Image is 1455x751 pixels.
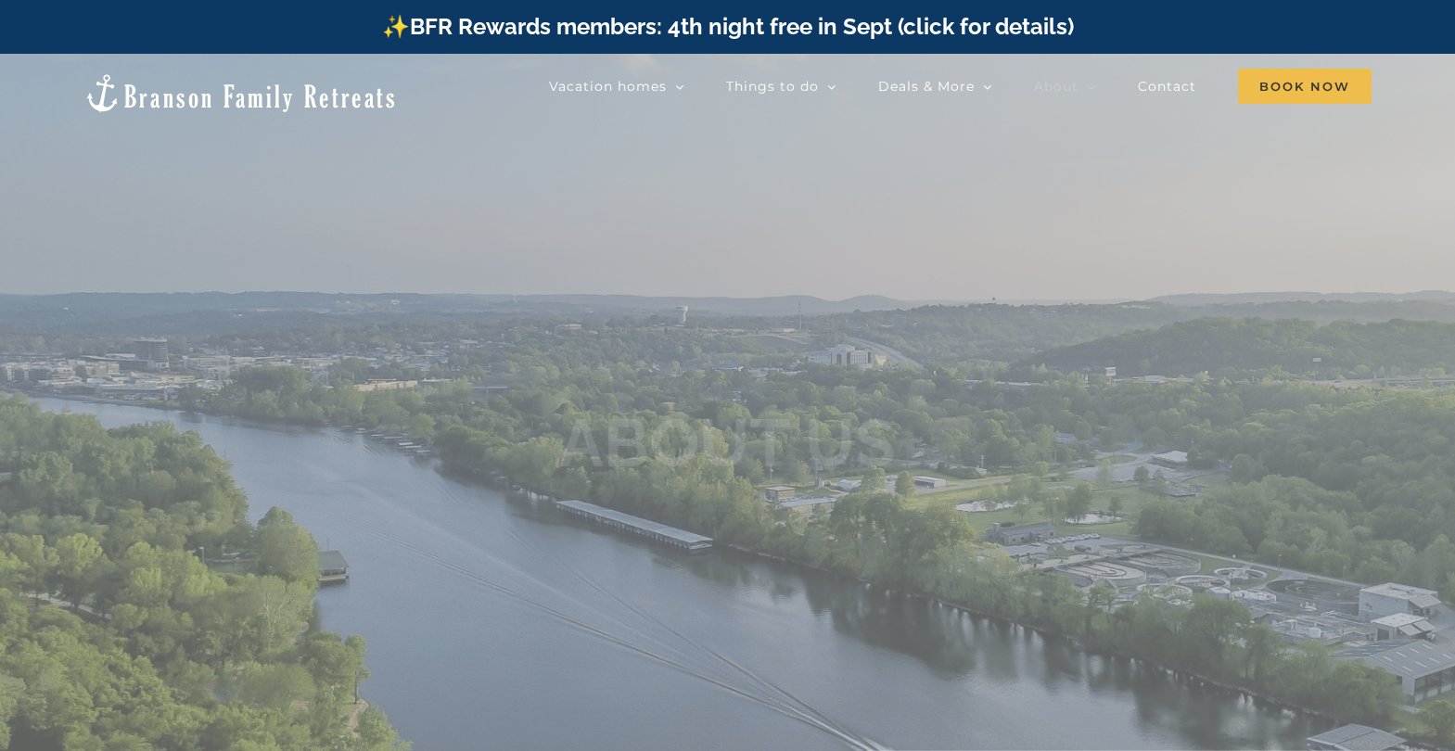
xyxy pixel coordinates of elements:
span: Deals & More [878,80,975,93]
b: ABOUT US [559,403,896,482]
a: Vacation homes [549,68,684,105]
nav: Main Menu [549,68,1372,105]
a: Deals & More [878,68,992,105]
span: Contact [1138,80,1196,93]
img: Branson Family Retreats Logo [83,72,398,114]
a: ✨BFR Rewards members: 4th night free in Sept (click for details) [382,13,1074,40]
a: About [1034,68,1096,105]
a: Contact [1138,68,1196,105]
span: About [1034,80,1078,93]
span: Vacation homes [549,80,667,93]
a: Book Now [1238,68,1372,105]
span: Book Now [1238,69,1372,104]
a: Things to do [726,68,836,105]
span: Things to do [726,80,819,93]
